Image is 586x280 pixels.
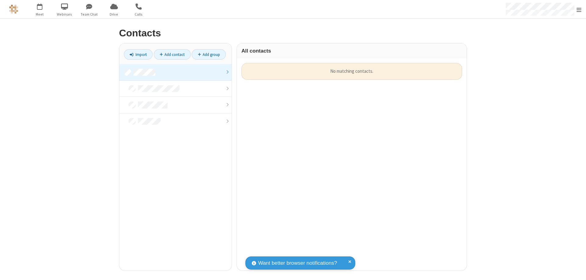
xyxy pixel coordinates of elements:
[192,49,226,60] a: Add group
[237,58,467,271] div: grid
[53,12,76,17] span: Webinars
[78,12,101,17] span: Team Chat
[103,12,125,17] span: Drive
[9,5,18,14] img: QA Selenium DO NOT DELETE OR CHANGE
[241,63,462,80] div: No matching contacts.
[258,259,337,267] span: Want better browser notifications?
[241,48,462,54] h3: All contacts
[154,49,191,60] a: Add contact
[127,12,150,17] span: Calls
[124,49,153,60] a: Import
[119,28,467,39] h2: Contacts
[28,12,51,17] span: Meet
